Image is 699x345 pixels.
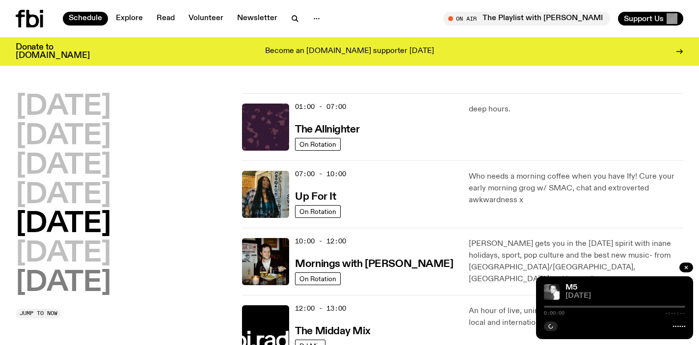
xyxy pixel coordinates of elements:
[295,190,336,202] a: Up For It
[299,208,336,215] span: On Rotation
[299,275,336,282] span: On Rotation
[295,324,370,337] a: The Midday Mix
[231,12,283,26] a: Newsletter
[16,93,111,121] button: [DATE]
[624,14,664,23] span: Support Us
[151,12,181,26] a: Read
[295,138,341,151] a: On Rotation
[16,152,111,180] button: [DATE]
[295,192,336,202] h3: Up For It
[295,304,346,313] span: 12:00 - 13:00
[183,12,229,26] a: Volunteer
[16,43,90,60] h3: Donate to [DOMAIN_NAME]
[265,47,434,56] p: Become an [DOMAIN_NAME] supporter [DATE]
[299,140,336,148] span: On Rotation
[469,238,683,285] p: [PERSON_NAME] gets you in the [DATE] spirit with inane holidays, sport, pop culture and the best ...
[295,123,359,135] a: The Allnighter
[16,211,111,238] button: [DATE]
[469,104,683,115] p: deep hours.
[242,171,289,218] img: Ify - a Brown Skin girl with black braided twists, looking up to the side with her tongue stickin...
[16,240,111,267] button: [DATE]
[295,169,346,179] span: 07:00 - 10:00
[443,12,610,26] button: On AirThe Playlist with [PERSON_NAME]
[16,182,111,209] button: [DATE]
[295,326,370,337] h3: The Midday Mix
[565,292,685,300] span: [DATE]
[295,259,453,269] h3: Mornings with [PERSON_NAME]
[295,272,341,285] a: On Rotation
[16,309,61,318] button: Jump to now
[242,238,289,285] img: Sam blankly stares at the camera, brightly lit by a camera flash wearing a hat collared shirt and...
[565,284,577,292] a: M5
[295,102,346,111] span: 01:00 - 07:00
[295,125,359,135] h3: The Allnighter
[469,305,683,329] p: An hour of live, uninterrupted music from some of the best local and international DJs. Start you...
[20,311,57,316] span: Jump to now
[544,284,560,300] img: A black and white photo of Lilly wearing a white blouse and looking up at the camera.
[63,12,108,26] a: Schedule
[110,12,149,26] a: Explore
[16,123,111,150] button: [DATE]
[295,237,346,246] span: 10:00 - 12:00
[295,257,453,269] a: Mornings with [PERSON_NAME]
[544,311,565,316] span: 0:00:00
[665,311,685,316] span: -:--:--
[16,269,111,297] button: [DATE]
[295,205,341,218] a: On Rotation
[469,171,683,206] p: Who needs a morning coffee when you have Ify! Cure your early morning grog w/ SMAC, chat and extr...
[618,12,683,26] button: Support Us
